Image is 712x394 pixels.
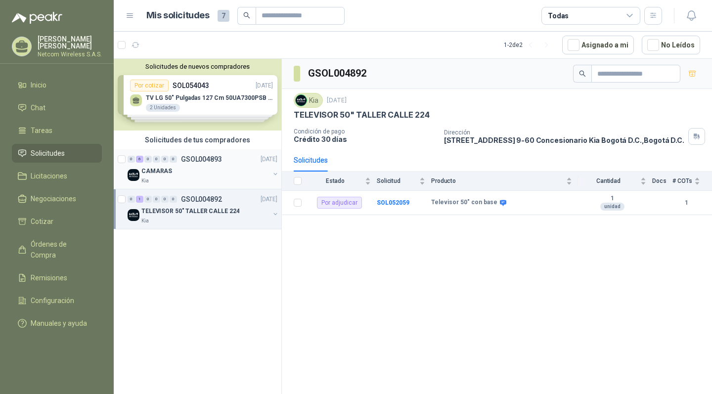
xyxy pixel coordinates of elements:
[12,189,102,208] a: Negociaciones
[170,156,177,163] div: 0
[294,128,436,135] p: Condición de pago
[261,195,277,204] p: [DATE]
[31,102,45,113] span: Chat
[31,318,87,329] span: Manuales y ayuda
[672,177,692,184] span: # COTs
[308,177,363,184] span: Estado
[12,212,102,231] a: Cotizar
[118,63,277,70] button: Solicitudes de nuevos compradores
[146,8,210,23] h1: Mis solicitudes
[181,156,222,163] p: GSOL004893
[504,37,554,53] div: 1 - 2 de 2
[128,153,279,185] a: 0 6 0 0 0 0 GSOL004893[DATE] Company LogoCAMARASKia
[144,196,152,203] div: 0
[153,156,160,163] div: 0
[642,36,700,54] button: No Leídos
[141,207,239,216] p: TELEVISOR 50" TALLER CALLE 224
[31,171,67,181] span: Licitaciones
[12,235,102,264] a: Órdenes de Compra
[128,169,139,181] img: Company Logo
[141,177,149,185] p: Kia
[308,172,377,191] th: Estado
[261,155,277,164] p: [DATE]
[377,172,431,191] th: Solicitud
[431,177,564,184] span: Producto
[31,272,67,283] span: Remisiones
[38,36,102,49] p: [PERSON_NAME] [PERSON_NAME]
[578,195,646,203] b: 1
[218,10,229,22] span: 7
[444,129,684,136] p: Dirección
[327,96,347,105] p: [DATE]
[141,217,149,225] p: Kia
[31,239,92,261] span: Órdenes de Compra
[652,172,672,191] th: Docs
[672,172,712,191] th: # COTs
[12,76,102,94] a: Inicio
[308,66,368,81] h3: GSOL004892
[12,144,102,163] a: Solicitudes
[114,131,281,149] div: Solicitudes de tus compradores
[170,196,177,203] div: 0
[672,198,700,208] b: 1
[31,193,76,204] span: Negociaciones
[31,80,46,90] span: Inicio
[128,156,135,163] div: 0
[294,93,323,108] div: Kia
[12,291,102,310] a: Configuración
[31,125,52,136] span: Tareas
[578,177,638,184] span: Cantidad
[12,12,62,24] img: Logo peakr
[317,197,362,209] div: Por adjudicar
[377,199,409,206] a: SOL052059
[31,216,53,227] span: Cotizar
[12,167,102,185] a: Licitaciones
[128,196,135,203] div: 0
[294,135,436,143] p: Crédito 30 días
[579,70,586,77] span: search
[31,148,65,159] span: Solicitudes
[38,51,102,57] p: Netcom Wireless S.A.S.
[153,196,160,203] div: 0
[548,10,569,21] div: Todas
[181,196,222,203] p: GSOL004892
[562,36,634,54] button: Asignado a mi
[128,193,279,225] a: 0 1 0 0 0 0 GSOL004892[DATE] Company LogoTELEVISOR 50" TALLER CALLE 224Kia
[294,110,430,120] p: TELEVISOR 50" TALLER CALLE 224
[444,136,684,144] p: [STREET_ADDRESS] 9-60 Concesionario Kia Bogotá D.C. , Bogotá D.C.
[377,177,417,184] span: Solicitud
[31,295,74,306] span: Configuración
[128,209,139,221] img: Company Logo
[294,155,328,166] div: Solicitudes
[600,203,624,211] div: unidad
[431,172,578,191] th: Producto
[161,196,169,203] div: 0
[114,59,281,131] div: Solicitudes de nuevos compradoresPor cotizarSOL054043[DATE] TV LG 50" Pulgadas 127 Cm 50UA7300PSB...
[12,268,102,287] a: Remisiones
[12,98,102,117] a: Chat
[144,156,152,163] div: 0
[136,156,143,163] div: 6
[431,199,497,207] b: Televisor 50" con base
[136,196,143,203] div: 1
[12,314,102,333] a: Manuales y ayuda
[578,172,652,191] th: Cantidad
[161,156,169,163] div: 0
[296,95,307,106] img: Company Logo
[12,121,102,140] a: Tareas
[243,12,250,19] span: search
[141,167,172,176] p: CAMARAS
